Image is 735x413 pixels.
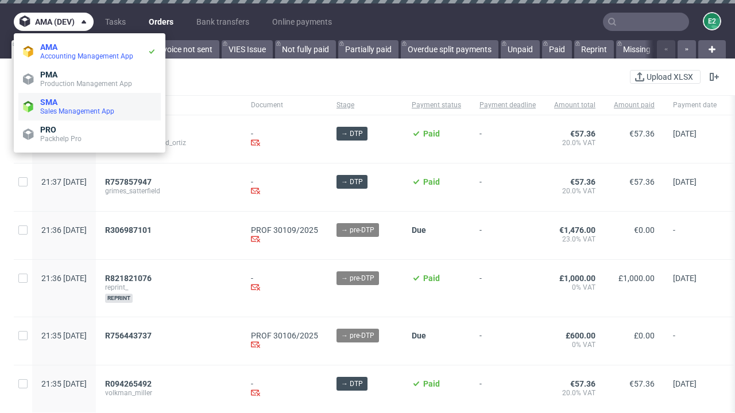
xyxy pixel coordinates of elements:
span: Packhelp Pro [40,135,82,143]
span: €57.36 [570,177,595,186]
span: Production Management App [40,80,132,88]
span: PRO [40,125,56,134]
span: Payment status [412,100,461,110]
span: 21:35 [DATE] [41,379,87,388]
span: R757857947 [105,177,152,186]
span: 21:36 [DATE] [41,225,87,235]
a: All [11,40,44,59]
div: - [251,379,318,399]
span: 21:36 [DATE] [41,274,87,283]
span: 21:35 [DATE] [41,331,87,340]
span: AMA [40,42,57,52]
span: R094265492 [105,379,152,388]
span: €57.36 [629,177,655,186]
span: [DATE] [673,129,697,138]
figcaption: e2 [704,13,720,29]
a: Overdue split payments [401,40,498,59]
a: PROF 30109/2025 [251,225,318,235]
div: - [251,274,318,294]
a: R821821076 [105,274,154,283]
span: [DATE] [673,379,697,388]
span: Paid [423,274,440,283]
span: → pre-DTP [341,330,374,341]
span: R306987101 [105,225,152,235]
span: €57.36 [570,379,595,388]
a: SMASales Management App [18,93,161,120]
a: R094265492 [105,379,154,388]
span: - [479,274,536,303]
span: volkman_miller [105,388,233,398]
a: Reprint [574,40,614,59]
span: PMA [40,70,57,79]
a: PMAProduction Management App [18,65,161,93]
span: → DTP [341,128,363,139]
a: Invoice not sent [149,40,219,59]
div: - [251,129,318,149]
span: 21:37 [DATE] [41,177,87,186]
span: grimes_satterfield [105,186,233,196]
button: Upload XLSX [630,70,701,84]
span: 20.0% VAT [554,388,595,398]
a: Paid [542,40,572,59]
span: 0% VAT [554,340,595,349]
span: €57.36 [570,129,595,138]
a: PROPackhelp Pro [18,120,161,148]
span: Order ID [105,100,233,110]
span: Paid [423,379,440,388]
a: PROF 30106/2025 [251,331,318,340]
span: - [673,225,717,246]
span: 0% VAT [554,283,595,292]
a: R756443737 [105,331,154,340]
span: Accounting Management App [40,52,133,60]
span: - [479,379,536,399]
span: reprint [105,294,133,303]
a: R306987101 [105,225,154,235]
span: - [673,331,717,351]
span: 20.0% VAT [554,186,595,196]
span: SMA [40,98,57,107]
span: 23.0% VAT [554,235,595,244]
span: Due [412,331,426,340]
a: Partially paid [338,40,399,59]
span: 20.0% VAT [554,138,595,147]
a: R757857947 [105,177,154,186]
button: ama (dev) [14,13,94,31]
a: Tasks [98,13,133,31]
span: reprint_ [105,283,233,292]
span: €1,476.00 [559,225,595,235]
span: Sales Management App [40,107,114,115]
span: Upload XLSX [644,73,695,81]
a: Unpaid [501,40,540,59]
a: Not fully paid [275,40,336,59]
a: Orders [142,13,180,31]
a: Bank transfers [189,13,256,31]
span: - [479,177,536,197]
span: [DATE] [673,274,697,283]
span: €57.36 [629,129,655,138]
span: £600.00 [566,331,595,340]
span: Stage [336,100,393,110]
span: → pre-DTP [341,273,374,283]
div: - [251,177,318,197]
span: Paid [423,177,440,186]
a: VIES Issue [222,40,273,59]
span: £1,000.00 [618,274,655,283]
span: Document [251,100,318,110]
span: → pre-DTP [341,225,374,235]
span: - [479,225,536,246]
span: ama (dev) [35,18,75,26]
span: [DATE] [673,177,697,186]
span: £1,000.00 [559,274,595,283]
span: Amount total [554,100,595,110]
span: o_reilly_douglas_and_ortiz [105,138,233,147]
span: - [479,331,536,351]
span: Payment date [673,100,717,110]
span: Amount paid [614,100,655,110]
span: R756443737 [105,331,152,340]
a: Online payments [265,13,339,31]
span: → DTP [341,379,363,389]
span: €57.36 [629,379,655,388]
span: R821821076 [105,274,152,283]
span: Payment deadline [479,100,536,110]
a: Missing invoice [616,40,684,59]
